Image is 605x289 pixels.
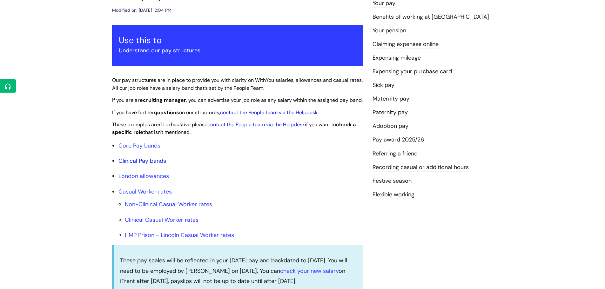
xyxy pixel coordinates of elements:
a: Maternity pay [373,95,409,103]
p: Understand our pay structures. [119,45,356,56]
a: Referring a friend [373,150,418,158]
a: Non-Clinical Casual Worker rates [125,200,212,208]
a: Clinical Pay bands [118,157,166,165]
a: Claiming expenses online [373,40,439,49]
strong: questions [154,109,179,116]
a: HMP Prison - Lincoln Casual Worker rates [125,231,234,239]
a: Clinical Casual Worker rates [125,216,198,224]
a: Benefits of working at [GEOGRAPHIC_DATA] [373,13,489,21]
a: check your new salary [280,267,339,275]
div: Modified on: [DATE] 12:04 PM [112,6,171,14]
span: Our pay structures are in place to provide you with clarity on WithYou salaries, allowances and c... [112,77,363,91]
span: If you are a , you can advertise your job role as any salary within the assigned pay band. [112,97,363,103]
a: Casual Worker rates [118,188,172,195]
h3: Use this to [119,35,356,45]
p: These pay scales will be reflected in your [DATE] pay and backdated to [DATE]. You will need to b... [120,255,357,286]
a: Recording casual or additional hours [373,163,469,172]
a: Adoption pay [373,122,408,130]
a: contact the People team via the Helpdesk [207,121,305,128]
a: Your pension [373,27,406,35]
a: Core Pay bands [118,142,160,149]
a: Flexible working [373,191,414,199]
a: Sick pay [373,81,394,89]
a: London allowances [118,172,169,180]
a: Pay award 2025/26 [373,136,424,144]
span: If you have further on our structures, . [112,109,319,116]
a: Expensing your purchase card [373,68,452,76]
strong: recruiting manager [138,97,186,103]
a: Paternity pay [373,108,408,117]
a: contact the People team via the Helpdesk [220,109,318,116]
a: Expensing mileage [373,54,421,62]
span: These examples aren't exhaustive please if you want to that isn't mentioned. [112,121,356,136]
a: Festive season [373,177,412,185]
